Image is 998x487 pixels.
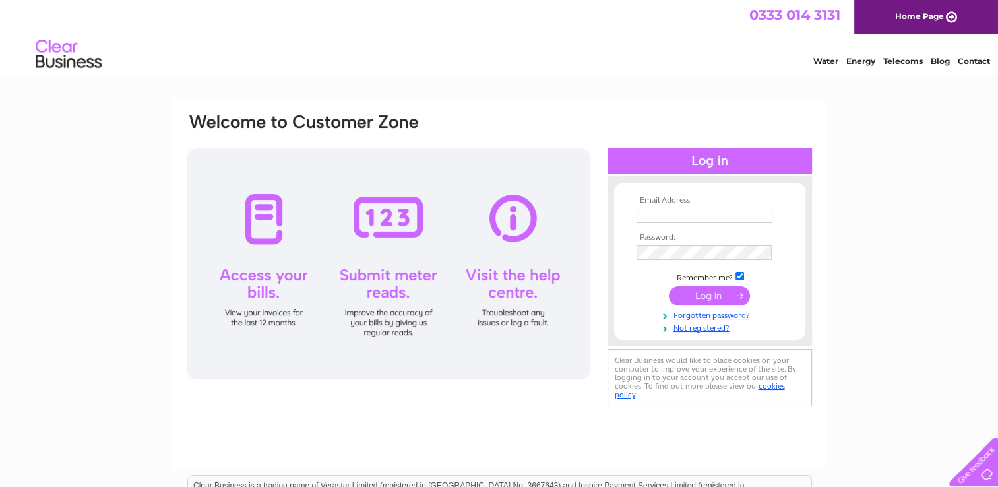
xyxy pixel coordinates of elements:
[608,349,812,406] div: Clear Business would like to place cookies on your computer to improve your experience of the sit...
[813,56,838,66] a: Water
[633,233,786,242] th: Password:
[633,270,786,283] td: Remember me?
[633,196,786,205] th: Email Address:
[958,56,990,66] a: Contact
[931,56,950,66] a: Blog
[749,7,840,23] a: 0333 014 3131
[637,308,786,321] a: Forgotten password?
[637,321,786,333] a: Not registered?
[669,286,750,305] input: Submit
[846,56,875,66] a: Energy
[615,381,785,399] a: cookies policy
[188,7,811,64] div: Clear Business is a trading name of Verastar Limited (registered in [GEOGRAPHIC_DATA] No. 3667643...
[883,56,923,66] a: Telecoms
[35,34,102,75] img: logo.png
